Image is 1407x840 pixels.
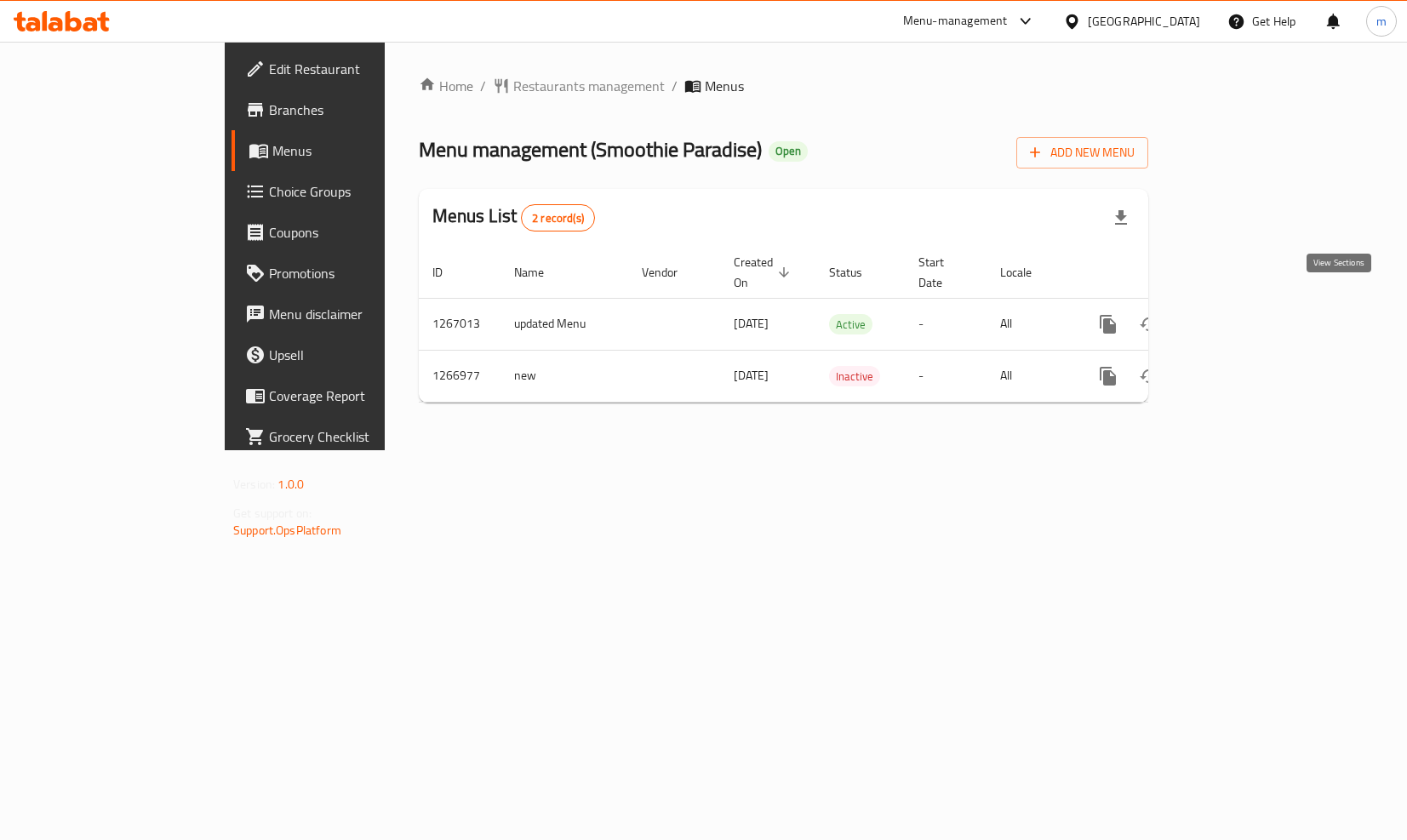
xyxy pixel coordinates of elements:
[493,76,665,96] a: Restaurants management
[232,294,460,334] a: Menu disclaimer
[232,375,460,416] a: Coverage Report
[1376,12,1387,31] span: m
[232,212,460,253] a: Coupons
[269,345,446,365] span: Upsell
[642,262,700,283] span: Vendor
[918,252,966,293] span: Start Date
[829,367,880,386] span: Inactive
[1074,247,1265,299] th: Actions
[233,519,341,541] a: Support.OpsPlatform
[1129,356,1170,397] button: Change Status
[277,473,304,495] span: 1.0.0
[513,76,665,96] span: Restaurants management
[734,252,795,293] span: Created On
[232,416,460,457] a: Grocery Checklist
[769,141,808,162] div: Open
[233,502,312,524] span: Get support on:
[522,210,594,226] span: 2 record(s)
[905,298,987,350] td: -
[514,262,566,283] span: Name
[269,222,446,243] span: Coupons
[1000,262,1054,283] span: Locale
[232,49,460,89] a: Edit Restaurant
[1129,304,1170,345] button: Change Status
[232,130,460,171] a: Menus
[987,298,1074,350] td: All
[521,204,595,231] div: Total records count
[705,76,744,96] span: Menus
[269,263,446,283] span: Promotions
[903,11,1008,31] div: Menu-management
[432,262,465,283] span: ID
[829,366,880,386] div: Inactive
[232,171,460,212] a: Choice Groups
[232,334,460,375] a: Upsell
[232,253,460,294] a: Promotions
[905,350,987,402] td: -
[269,386,446,406] span: Coverage Report
[500,350,628,402] td: new
[1088,356,1129,397] button: more
[829,314,872,334] div: Active
[269,426,446,447] span: Grocery Checklist
[419,247,1265,403] table: enhanced table
[672,76,678,96] li: /
[232,89,460,130] a: Branches
[272,140,446,161] span: Menus
[500,298,628,350] td: updated Menu
[1088,304,1129,345] button: more
[829,315,872,334] span: Active
[734,312,769,334] span: [DATE]
[829,262,884,283] span: Status
[480,76,486,96] li: /
[233,473,275,495] span: Version:
[1016,137,1148,169] button: Add New Menu
[1030,142,1135,163] span: Add New Menu
[734,364,769,386] span: [DATE]
[987,350,1074,402] td: All
[1088,12,1200,31] div: [GEOGRAPHIC_DATA]
[269,181,446,202] span: Choice Groups
[269,59,446,79] span: Edit Restaurant
[419,130,762,169] span: Menu management ( Smoothie Paradise )
[769,144,808,158] span: Open
[432,203,595,231] h2: Menus List
[269,304,446,324] span: Menu disclaimer
[269,100,446,120] span: Branches
[419,76,1148,96] nav: breadcrumb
